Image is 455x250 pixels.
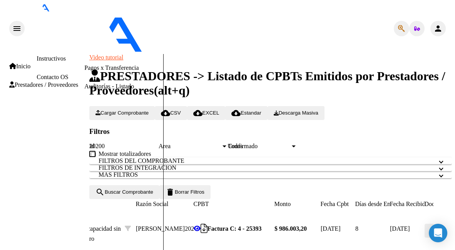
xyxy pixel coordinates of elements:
span: Razón Social [136,201,169,207]
span: PRESTADORES -> Listado de CPBTs Emitidos por Prestadores / Proveedores [89,69,445,97]
mat-icon: cloud_download [231,108,241,118]
mat-icon: cloud_download [161,108,170,118]
mat-icon: menu [12,24,22,33]
span: Fecha Recibido [390,201,428,207]
a: Auditorías - Listado [84,83,134,90]
app-download-masive: Descarga masiva de comprobantes (adjuntos) [268,109,325,116]
span: Area [159,143,221,150]
h3: Filtros [89,127,452,136]
span: Días desde Emisión [355,201,404,207]
span: Borrar Filtros [166,189,204,195]
datatable-header-cell: Monto [274,199,321,209]
span: EXCEL [193,110,219,116]
mat-expansion-panel-header: MAS FILTROS [89,171,452,178]
datatable-header-cell: Fecha Cpbt [321,199,355,209]
datatable-header-cell: CPBT [194,199,274,209]
mat-panel-title: FILTROS DEL COMPROBANTE [99,157,433,164]
span: Estandar [231,110,261,116]
a: Contacto OS [37,74,68,80]
span: [DATE] [390,225,410,232]
button: Estandar [225,106,267,120]
span: - omint [207,47,227,54]
img: Logo SAAS [25,12,207,52]
span: (alt+q) [154,83,190,97]
div: 20235372011 [136,224,194,234]
mat-expansion-panel-header: FILTROS DE INTEGRACION [89,164,452,171]
a: Instructivos [37,55,66,62]
button: Descarga Masiva [268,106,325,120]
a: Pagos x Transferencia [84,64,139,71]
button: Borrar Filtros [159,185,211,199]
mat-icon: person [433,24,443,33]
span: CPBT [194,201,209,207]
span: Descarga Masiva [274,110,318,116]
span: 8 [355,225,358,232]
div: Open Intercom Messenger [429,224,447,242]
mat-icon: cloud_download [193,108,202,118]
button: CSV [155,106,187,120]
mat-panel-title: FILTROS DE INTEGRACION [99,164,433,171]
mat-panel-title: MAS FILTROS [99,171,433,178]
span: CSV [161,110,181,116]
datatable-header-cell: Fecha Recibido [390,199,425,209]
span: [DATE] [321,225,341,232]
datatable-header-cell: Días desde Emisión [355,199,390,209]
mat-icon: delete [166,187,175,197]
span: Monto [274,201,291,207]
mat-expansion-panel-header: FILTROS DEL COMPROBANTE [89,157,452,164]
span: - [PERSON_NAME] [227,47,279,54]
datatable-header-cell: Razón Social [136,199,194,209]
a: Inicio [9,63,30,70]
a: Prestadores / Proveedores [9,81,78,88]
strong: Factura C: 4 - 25393 [207,225,261,232]
strong: $ 986.003,20 [274,225,307,232]
span: Fecha Cpbt [321,201,349,207]
span: Todos [228,143,243,149]
button: EXCEL [187,106,226,120]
